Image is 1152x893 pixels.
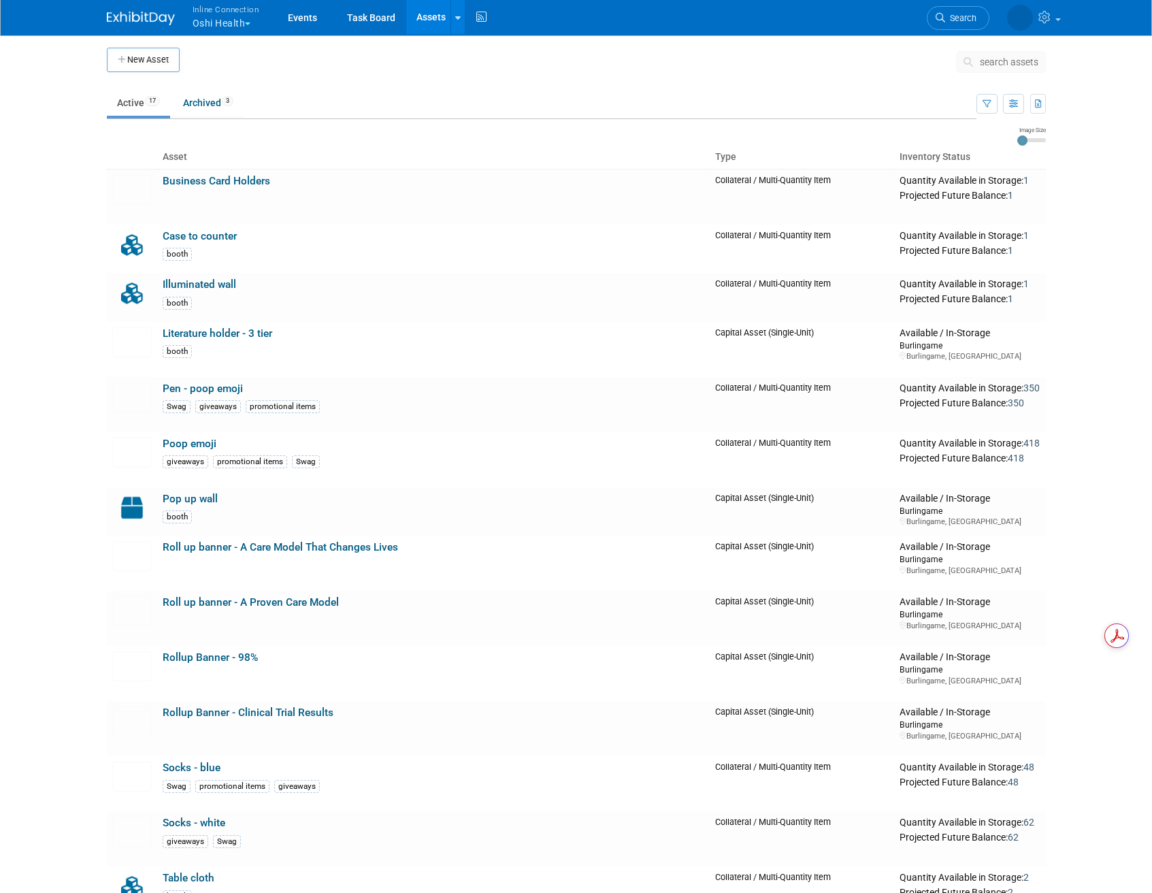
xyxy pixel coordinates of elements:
div: Quantity Available in Storage: [900,175,1040,187]
div: Quantity Available in Storage: [900,278,1040,291]
a: Active17 [107,90,170,116]
span: 2 [1023,872,1029,883]
img: Capital-Asset-Icon-2.png [112,493,152,523]
div: Burlingame, [GEOGRAPHIC_DATA] [900,351,1040,361]
div: Projected Future Balance: [900,774,1040,789]
img: Collateral-Icon-2.png [112,278,152,308]
div: Projected Future Balance: [900,291,1040,306]
div: Swag [292,455,320,468]
th: Type [710,146,895,169]
td: Capital Asset (Single-Unit) [710,536,895,591]
span: 3 [222,96,233,106]
img: ExhibitDay [107,12,175,25]
div: Burlingame, [GEOGRAPHIC_DATA] [900,517,1040,527]
div: Burlingame [900,664,1040,675]
td: Collateral / Multi-Quantity Item [710,432,895,487]
td: Capital Asset (Single-Unit) [710,701,895,756]
td: Collateral / Multi-Quantity Item [710,169,895,225]
span: 1 [1008,190,1013,201]
div: Swag [163,780,191,793]
div: Quantity Available in Storage: [900,230,1040,242]
div: Quantity Available in Storage: [900,872,1040,884]
td: Collateral / Multi-Quantity Item [710,377,895,432]
div: promotional items [213,455,287,468]
div: Image Size [1017,126,1046,134]
a: Search [927,6,989,30]
div: Quantity Available in Storage: [900,383,1040,395]
div: Burlingame, [GEOGRAPHIC_DATA] [900,731,1040,741]
div: promotional items [246,400,320,413]
div: booth [163,248,192,261]
div: Quantity Available in Storage: [900,762,1040,774]
div: booth [163,345,192,358]
img: Brian Lew [1007,5,1033,31]
a: Socks - white [163,817,225,829]
span: 48 [1008,777,1019,788]
div: Swag [213,835,241,848]
span: 1 [1023,175,1029,186]
div: booth [163,510,192,523]
th: Asset [157,146,710,169]
span: 48 [1023,762,1034,773]
span: search assets [980,56,1038,67]
span: 350 [1023,383,1040,393]
span: 1 [1008,293,1013,304]
div: Available / In-Storage [900,651,1040,664]
span: 1 [1008,245,1013,256]
span: 418 [1023,438,1040,449]
span: 1 [1023,230,1029,241]
span: 62 [1023,817,1034,828]
div: Quantity Available in Storage: [900,817,1040,829]
div: Projected Future Balance: [900,829,1040,844]
div: Available / In-Storage [900,493,1040,505]
div: Burlingame [900,608,1040,620]
td: Collateral / Multi-Quantity Item [710,811,895,866]
a: Table cloth [163,872,214,884]
td: Capital Asset (Single-Unit) [710,591,895,646]
span: 17 [145,96,160,106]
div: giveaways [195,400,241,413]
a: Pop up wall [163,493,218,505]
div: Available / In-Storage [900,596,1040,608]
td: Collateral / Multi-Quantity Item [710,225,895,274]
div: giveaways [163,835,208,848]
span: 350 [1008,397,1024,408]
div: giveaways [163,455,208,468]
a: Poop emoji [163,438,216,450]
div: Projected Future Balance: [900,187,1040,202]
div: Available / In-Storage [900,541,1040,553]
div: Burlingame, [GEOGRAPHIC_DATA] [900,676,1040,686]
button: search assets [956,51,1046,73]
div: promotional items [195,780,269,793]
div: Swag [163,400,191,413]
td: Capital Asset (Single-Unit) [710,487,895,536]
div: Burlingame, [GEOGRAPHIC_DATA] [900,621,1040,631]
div: Burlingame [900,553,1040,565]
a: Illuminated wall [163,278,236,291]
a: Business Card Holders [163,175,270,187]
a: Case to counter [163,230,237,242]
img: Collateral-Icon-2.png [112,230,152,260]
a: Rollup Banner - 98% [163,651,258,664]
a: Literature holder - 3 tier [163,327,272,340]
div: Available / In-Storage [900,707,1040,719]
div: Burlingame [900,719,1040,730]
div: Projected Future Balance: [900,242,1040,257]
a: Rollup Banner - Clinical Trial Results [163,707,333,719]
div: Burlingame, [GEOGRAPHIC_DATA] [900,566,1040,576]
div: Burlingame [900,340,1040,351]
a: Archived3 [173,90,244,116]
span: 418 [1008,453,1024,464]
div: giveaways [274,780,320,793]
a: Socks - blue [163,762,220,774]
button: New Asset [107,48,180,72]
td: Capital Asset (Single-Unit) [710,646,895,701]
span: Inline Connection [193,2,259,16]
a: Pen - poop emoji [163,383,243,395]
div: Quantity Available in Storage: [900,438,1040,450]
td: Capital Asset (Single-Unit) [710,322,895,377]
div: Available / In-Storage [900,327,1040,340]
span: 1 [1023,278,1029,289]
td: Collateral / Multi-Quantity Item [710,756,895,811]
a: Roll up banner - A Proven Care Model [163,596,339,608]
